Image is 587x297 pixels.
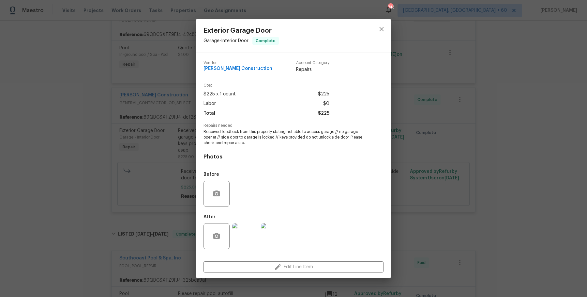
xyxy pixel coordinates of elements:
[203,39,248,43] span: Garage - Interior Door
[203,109,215,118] span: Total
[203,61,272,65] span: Vendor
[203,172,219,177] h5: Before
[203,129,366,145] span: Received feedback from this property stating not able to access garage // no garage opener // sid...
[203,66,272,71] span: [PERSON_NAME] Construction
[296,66,329,73] span: Repairs
[374,21,389,37] button: close
[203,154,384,160] h4: Photos
[203,27,279,34] span: Exterior Garage Door
[296,61,329,65] span: Account Category
[203,90,236,99] span: $225 x 1 count
[203,124,384,128] span: Repairs needed
[203,215,216,219] h5: After
[253,38,278,44] span: Complete
[388,4,393,10] div: 743
[318,90,329,99] span: $225
[323,99,329,108] span: $0
[318,109,329,118] span: $225
[203,99,216,108] span: Labor
[203,83,329,88] span: Cost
